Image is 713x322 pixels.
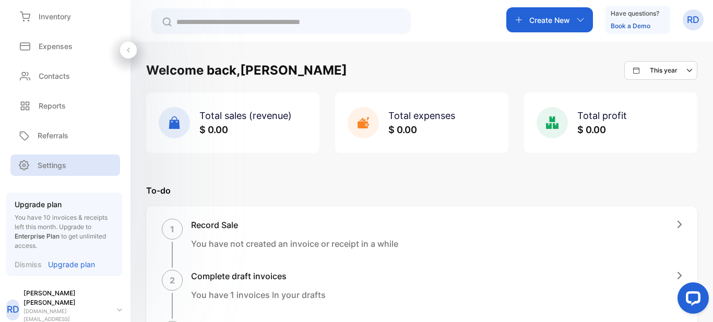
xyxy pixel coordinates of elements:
[650,66,678,75] p: This year
[529,15,570,26] p: Create New
[170,274,175,287] p: 2
[7,303,19,316] p: RD
[199,124,228,135] span: $ 0.00
[611,8,659,19] p: Have questions?
[23,289,109,307] p: [PERSON_NAME] [PERSON_NAME]
[191,237,398,250] p: You have not created an invoice or receipt in a while
[15,232,60,240] span: Enterprise Plan
[624,61,697,80] button: This year
[170,223,174,235] p: 1
[39,100,66,111] p: Reports
[42,259,95,270] a: Upgrade plan
[191,270,326,282] h1: Complete draft invoices
[39,70,70,81] p: Contacts
[577,110,627,121] span: Total profit
[388,124,417,135] span: $ 0.00
[15,199,114,210] p: Upgrade plan
[199,110,292,121] span: Total sales (revenue)
[191,219,398,231] h1: Record Sale
[146,61,347,80] h1: Welcome back, [PERSON_NAME]
[15,223,106,249] span: Upgrade to to get unlimited access.
[39,11,71,22] p: Inventory
[39,41,73,52] p: Expenses
[683,7,704,32] button: RD
[191,289,326,301] p: You have 1 invoices In your drafts
[15,259,42,270] p: Dismiss
[15,213,114,251] p: You have 10 invoices & receipts left this month.
[577,124,606,135] span: $ 0.00
[38,160,66,171] p: Settings
[38,130,68,141] p: Referrals
[611,22,650,30] a: Book a Demo
[146,184,697,197] p: To-do
[687,13,699,27] p: RD
[506,7,593,32] button: Create New
[388,110,455,121] span: Total expenses
[48,259,95,270] p: Upgrade plan
[669,278,713,322] iframe: LiveChat chat widget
